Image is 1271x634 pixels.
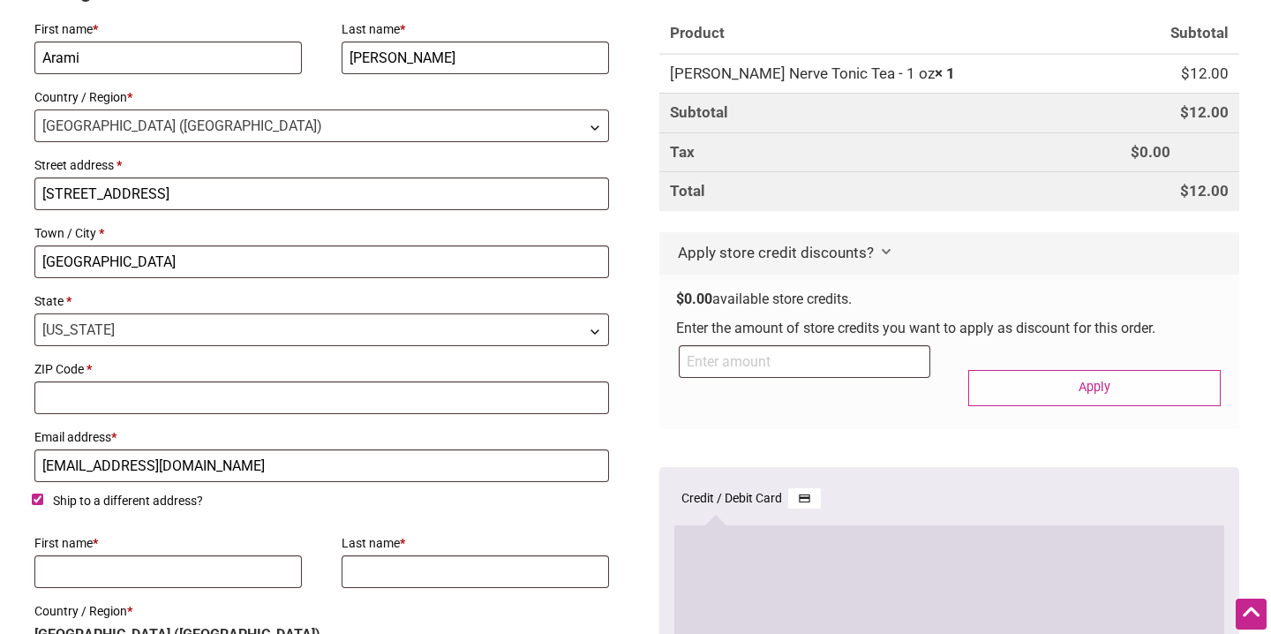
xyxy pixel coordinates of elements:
span: United States (US) [35,110,608,141]
th: Subtotal [659,93,1119,132]
label: Town / City [34,221,609,245]
bdi: 12.00 [1180,182,1229,200]
bdi: 12.00 [1180,103,1229,121]
strong: × 1 [935,64,955,82]
input: Enter amount [679,345,930,378]
span: State [34,313,609,346]
span: $ [676,291,684,307]
input: House number and street name [34,177,609,210]
bdi: 0.00 [1131,143,1170,161]
label: Credit / Debit Card [681,487,821,509]
span: Apply store credit discounts? [678,244,874,261]
label: Last name [342,17,609,42]
div: Scroll Back to Top [1236,599,1267,630]
label: State [34,289,609,313]
label: First name [34,531,302,555]
label: ZIP Code [34,357,609,381]
input: Ship to a different address? [32,494,43,505]
p: Enter the amount of store credits you want to apply as discount for this order. [676,317,1223,340]
span: Washington [35,314,608,345]
label: First name [34,17,302,42]
label: Street address [34,153,609,177]
th: Tax [659,132,1119,172]
img: caret.svg [882,248,891,255]
label: Country / Region [34,85,609,109]
th: Total [659,171,1119,211]
span: $ [1180,182,1189,200]
label: Country / Region [34,599,609,623]
th: Product [659,14,1119,54]
td: [PERSON_NAME] Nerve Tonic Tea - 1 oz [659,54,1119,94]
span: Country / Region [34,109,609,142]
bdi: 12.00 [1181,64,1229,82]
span: $ [1180,103,1189,121]
th: Subtotal [1120,14,1239,54]
span: $ [1131,143,1139,161]
span: Ship to a different address? [53,494,203,508]
span: $ [1181,64,1190,82]
label: Email address [34,425,609,449]
label: Last name [342,531,609,555]
img: Credit / Debit Card [788,487,821,509]
p: available store credits. [676,288,1223,311]
span: 0.00 [676,291,712,307]
button: Apply [968,370,1220,406]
